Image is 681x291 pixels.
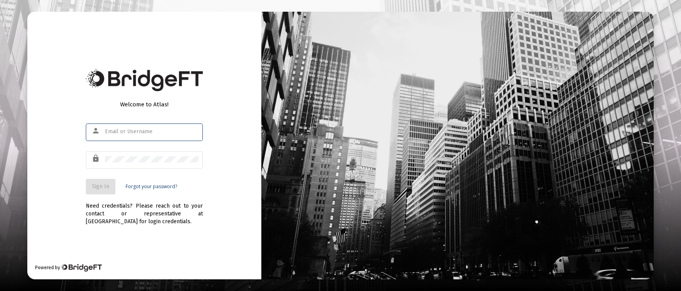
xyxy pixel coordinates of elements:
span: Sign In [92,183,109,190]
img: Bridge Financial Technology Logo [61,264,102,272]
div: Welcome to Atlas! [86,101,203,108]
div: Need credentials? Please reach out to your contact or representative at [GEOGRAPHIC_DATA] for log... [86,194,203,226]
img: Bridge Financial Technology Logo [86,69,203,91]
button: Sign In [86,179,115,194]
a: Forgot your password? [126,183,177,190]
mat-icon: person [92,126,101,136]
mat-icon: lock [92,154,101,163]
input: Email or Username [105,129,199,135]
div: Powered by [35,264,102,272]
